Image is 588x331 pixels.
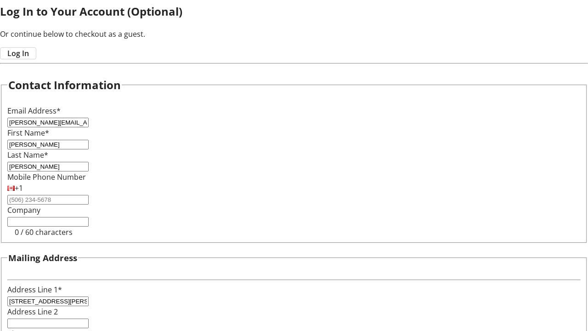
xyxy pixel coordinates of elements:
[7,128,49,138] label: First Name*
[7,172,86,182] label: Mobile Phone Number
[8,251,77,264] h3: Mailing Address
[7,297,89,306] input: Address
[7,150,48,160] label: Last Name*
[7,195,89,205] input: (506) 234-5678
[7,307,58,317] label: Address Line 2
[15,227,73,237] tr-character-limit: 0 / 60 characters
[8,77,121,93] h2: Contact Information
[7,106,61,116] label: Email Address*
[7,48,29,59] span: Log In
[7,285,62,295] label: Address Line 1*
[7,205,40,215] label: Company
